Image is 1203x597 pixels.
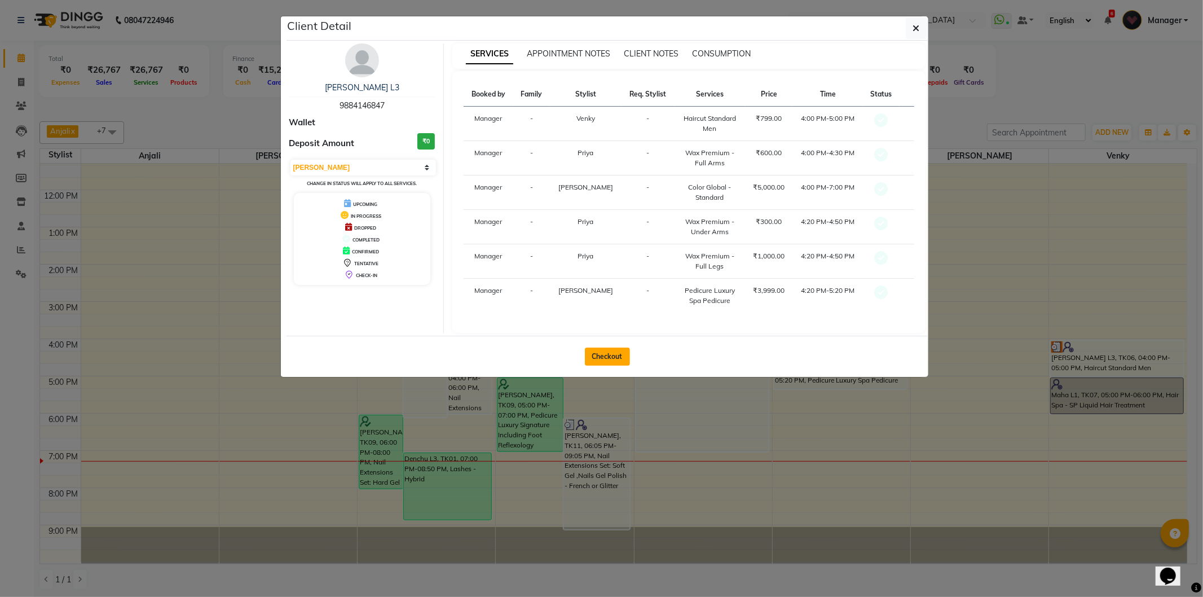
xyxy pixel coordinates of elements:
th: Family [513,82,550,107]
div: Haircut Standard Men [681,113,739,134]
span: COMPLETED [352,237,380,243]
span: APPOINTMENT NOTES [527,49,610,59]
td: - [513,175,550,210]
td: Manager [464,244,513,279]
span: SERVICES [466,44,513,64]
span: Venky [576,114,595,122]
span: CLIENT NOTES [624,49,678,59]
td: 4:20 PM-4:50 PM [792,244,863,279]
td: - [513,107,550,141]
td: Manager [464,107,513,141]
iframe: chat widget [1156,552,1192,586]
span: IN PROGRESS [351,213,381,219]
div: Pedicure Luxury Spa Pedicure [681,286,739,306]
h3: ₹0 [417,133,435,150]
div: Wax Premium - Full Legs [681,251,739,271]
td: - [622,279,674,313]
span: TENTATIVE [354,261,378,266]
td: - [622,107,674,141]
td: Manager [464,175,513,210]
th: Price [745,82,792,107]
span: CHECK-IN [356,273,377,278]
span: UPCOMING [353,201,377,207]
td: 4:20 PM-4:50 PM [792,210,863,244]
td: Manager [464,210,513,244]
h5: Client Detail [288,17,352,34]
span: Priya [578,148,594,157]
div: ₹600.00 [752,148,786,158]
td: 4:20 PM-5:20 PM [792,279,863,313]
span: 9884146847 [340,100,385,111]
div: Color Global - Standard [681,182,739,203]
th: Stylist [550,82,622,107]
td: - [622,141,674,175]
a: [PERSON_NAME] L3 [325,82,399,93]
span: CONSUMPTION [692,49,751,59]
small: Change in status will apply to all services. [307,181,417,186]
div: ₹799.00 [752,113,786,124]
span: Priya [578,252,594,260]
td: 4:00 PM-7:00 PM [792,175,863,210]
td: - [622,244,674,279]
td: - [622,175,674,210]
th: Status [863,82,900,107]
span: [PERSON_NAME] [558,183,613,191]
div: Wax Premium - Under Arms [681,217,739,237]
td: Manager [464,279,513,313]
div: ₹5,000.00 [752,182,786,192]
td: Manager [464,141,513,175]
td: 4:00 PM-4:30 PM [792,141,863,175]
div: ₹300.00 [752,217,786,227]
span: Wallet [289,116,316,129]
td: - [513,141,550,175]
td: - [513,210,550,244]
span: [PERSON_NAME] [558,286,613,295]
th: Req. Stylist [622,82,674,107]
div: ₹3,999.00 [752,286,786,296]
span: Deposit Amount [289,137,355,150]
th: Services [675,82,746,107]
th: Booked by [464,82,513,107]
img: avatar [345,43,379,77]
td: - [513,279,550,313]
span: CONFIRMED [352,249,379,254]
button: Checkout [585,348,630,366]
span: Priya [578,217,594,226]
td: - [622,210,674,244]
div: Wax Premium - Full Arms [681,148,739,168]
div: ₹1,000.00 [752,251,786,261]
th: Time [792,82,863,107]
td: 4:00 PM-5:00 PM [792,107,863,141]
span: DROPPED [354,225,376,231]
td: - [513,244,550,279]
